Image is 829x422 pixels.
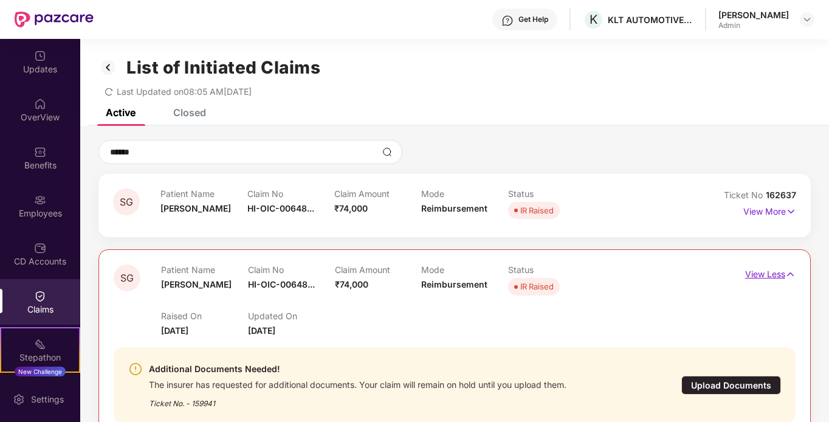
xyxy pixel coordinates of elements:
img: svg+xml;base64,PHN2ZyBpZD0iQ2xhaW0iIHhtbG5zPSJodHRwOi8vd3d3LnczLm9yZy8yMDAwL3N2ZyIgd2lkdGg9IjIwIi... [34,290,46,302]
span: Reimbursement [421,203,487,213]
span: ₹74,000 [335,279,368,289]
p: View More [743,202,796,218]
div: Additional Documents Needed! [149,362,566,376]
span: 162637 [766,190,796,200]
img: New Pazcare Logo [15,12,94,27]
h1: List of Initiated Claims [126,57,320,78]
div: Settings [27,393,67,406]
img: svg+xml;base64,PHN2ZyBpZD0iVXBkYXRlZCIgeG1sbnM9Imh0dHA6Ly93d3cudzMub3JnLzIwMDAvc3ZnIiB3aWR0aD0iMj... [34,50,46,62]
span: Last Updated on 08:05 AM[DATE] [117,86,252,97]
span: K [590,12,597,27]
img: svg+xml;base64,PHN2ZyBpZD0iQ0RfQWNjb3VudHMiIGRhdGEtbmFtZT0iQ0QgQWNjb3VudHMiIHhtbG5zPSJodHRwOi8vd3... [34,242,46,254]
p: Claim Amount [334,189,421,199]
div: Active [106,106,136,119]
img: svg+xml;base64,PHN2ZyBpZD0iV2FybmluZ18tXzI0eDI0IiBkYXRhLW5hbWU9Ildhcm5pbmcgLSAyNHgyNCIgeG1sbnM9Im... [128,362,143,376]
div: Stepathon [1,351,79,364]
div: New Challenge [15,367,66,376]
span: [DATE] [161,325,188,336]
div: IR Raised [520,204,554,216]
div: Closed [173,106,206,119]
span: HI-OIC-00648... [247,203,314,213]
span: redo [105,86,113,97]
span: SG [120,273,134,283]
p: Claim No [247,189,334,199]
div: Upload Documents [681,376,781,395]
div: IR Raised [520,280,554,292]
div: Ticket No. - 159941 [149,390,566,409]
img: svg+xml;base64,PHN2ZyBpZD0iSGVscC0zMngzMiIgeG1sbnM9Imh0dHA6Ly93d3cudzMub3JnLzIwMDAvc3ZnIiB3aWR0aD... [501,15,514,27]
p: Mode [421,265,508,275]
div: KLT AUTOMOTIVE AND TUBULAR PRODUCTS LTD [608,14,693,26]
p: Updated On [248,311,335,321]
span: Ticket No [724,190,766,200]
img: svg+xml;base64,PHN2ZyBpZD0iRHJvcGRvd24tMzJ4MzIiIHhtbG5zPSJodHRwOi8vd3d3LnczLm9yZy8yMDAwL3N2ZyIgd2... [802,15,812,24]
div: [PERSON_NAME] [718,9,789,21]
img: svg+xml;base64,PHN2ZyBpZD0iU2V0dGluZy0yMHgyMCIgeG1sbnM9Imh0dHA6Ly93d3cudzMub3JnLzIwMDAvc3ZnIiB3aW... [13,393,25,406]
p: Status [508,189,595,199]
img: svg+xml;base64,PHN2ZyBpZD0iU2VhcmNoLTMyeDMyIiB4bWxucz0iaHR0cDovL3d3dy53My5vcmcvMjAwMC9zdmciIHdpZH... [382,147,392,157]
span: [PERSON_NAME] [160,203,231,213]
span: HI-OIC-00648... [248,279,315,289]
img: svg+xml;base64,PHN2ZyBpZD0iQmVuZWZpdHMiIHhtbG5zPSJodHRwOi8vd3d3LnczLm9yZy8yMDAwL3N2ZyIgd2lkdGg9Ij... [34,146,46,158]
p: Mode [421,189,508,199]
div: Get Help [518,15,548,24]
img: svg+xml;base64,PHN2ZyB3aWR0aD0iMzIiIGhlaWdodD0iMzIiIHZpZXdCb3g9IjAgMCAzMiAzMiIgZmlsbD0ibm9uZSIgeG... [98,57,118,78]
div: Admin [718,21,789,30]
span: SG [120,197,133,207]
p: Claim No [248,265,335,275]
div: The insurer has requested for additional documents. Your claim will remain on hold until you uplo... [149,376,566,390]
p: Raised On [161,311,248,321]
span: ₹74,000 [334,203,368,213]
img: svg+xml;base64,PHN2ZyBpZD0iRW1wbG95ZWVzIiB4bWxucz0iaHR0cDovL3d3dy53My5vcmcvMjAwMC9zdmciIHdpZHRoPS... [34,194,46,206]
img: svg+xml;base64,PHN2ZyB4bWxucz0iaHR0cDovL3d3dy53My5vcmcvMjAwMC9zdmciIHdpZHRoPSIxNyIgaGVpZ2h0PSIxNy... [785,268,796,281]
p: View Less [745,265,796,281]
p: Status [508,265,595,275]
img: svg+xml;base64,PHN2ZyBpZD0iSG9tZSIgeG1sbnM9Imh0dHA6Ly93d3cudzMub3JnLzIwMDAvc3ZnIiB3aWR0aD0iMjAiIG... [34,98,46,110]
p: Claim Amount [335,265,422,275]
span: [PERSON_NAME] [161,279,232,289]
img: svg+xml;base64,PHN2ZyB4bWxucz0iaHR0cDovL3d3dy53My5vcmcvMjAwMC9zdmciIHdpZHRoPSIxNyIgaGVpZ2h0PSIxNy... [786,205,796,218]
p: Patient Name [161,265,248,275]
span: [DATE] [248,325,275,336]
img: svg+xml;base64,PHN2ZyB4bWxucz0iaHR0cDovL3d3dy53My5vcmcvMjAwMC9zdmciIHdpZHRoPSIyMSIgaGVpZ2h0PSIyMC... [34,338,46,350]
p: Patient Name [160,189,247,199]
span: Reimbursement [421,279,487,289]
